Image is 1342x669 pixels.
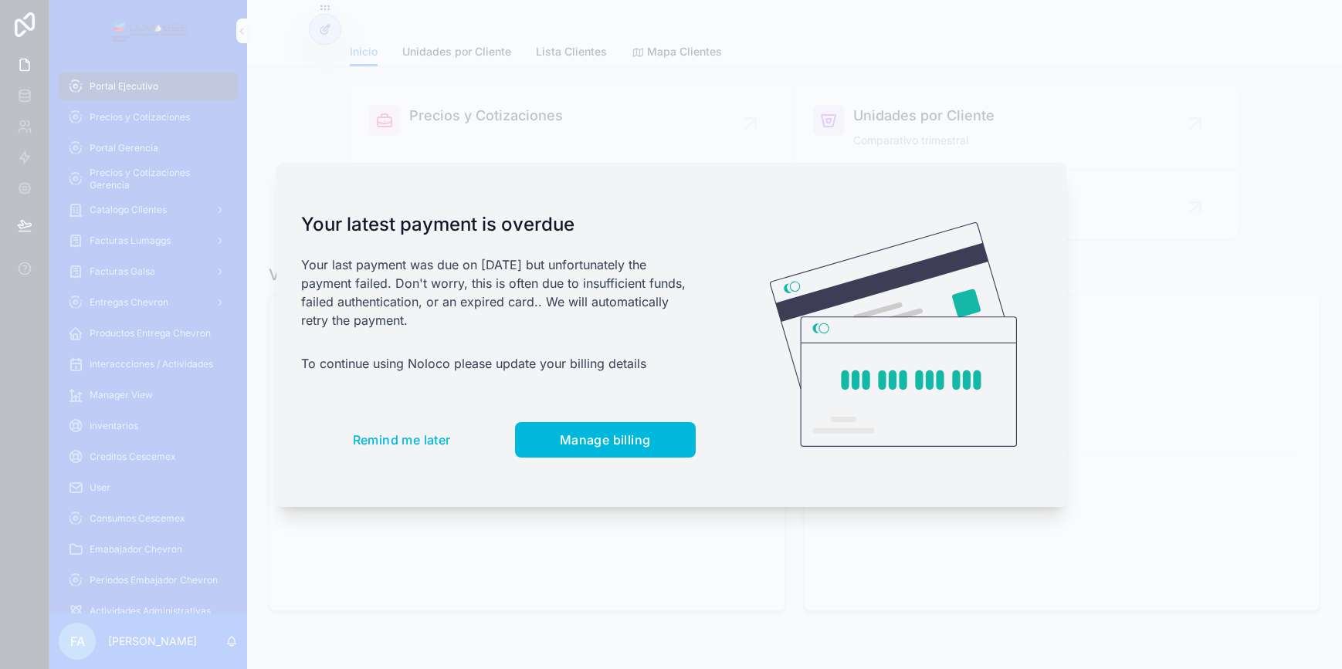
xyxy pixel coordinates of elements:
button: Remind me later [301,422,503,458]
p: To continue using Noloco please update your billing details [301,354,696,373]
h1: Your latest payment is overdue [301,212,696,237]
span: Manage billing [560,432,651,448]
span: Remind me later [353,432,451,448]
button: Manage billing [515,422,696,458]
img: Credit card illustration [770,222,1017,448]
p: Your last payment was due on [DATE] but unfortunately the payment failed. Don't worry, this is of... [301,255,696,329]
